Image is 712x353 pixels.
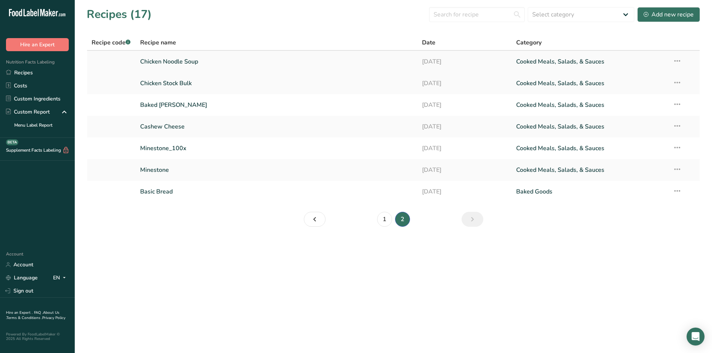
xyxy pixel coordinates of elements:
[42,315,65,321] a: Privacy Policy
[53,273,69,282] div: EN
[422,119,507,134] a: [DATE]
[87,6,152,23] h1: Recipes (17)
[516,97,664,113] a: Cooked Meals, Salads, & Sauces
[6,310,59,321] a: About Us .
[516,184,664,199] a: Baked Goods
[516,140,664,156] a: Cooked Meals, Salads, & Sauces
[516,119,664,134] a: Cooked Meals, Salads, & Sauces
[92,38,130,47] span: Recipe code
[6,315,42,321] a: Terms & Conditions .
[6,108,50,116] div: Custom Report
[6,310,33,315] a: Hire an Expert .
[140,97,413,113] a: Baked [PERSON_NAME]
[422,38,435,47] span: Date
[637,7,700,22] button: Add new recipe
[6,139,18,145] div: BETA
[422,97,507,113] a: [DATE]
[422,162,507,178] a: [DATE]
[687,328,705,346] div: Open Intercom Messenger
[377,212,392,227] a: Page 1.
[516,54,664,69] a: Cooked Meals, Salads, & Sauces
[140,54,413,69] a: Chicken Noodle Soup
[140,140,413,156] a: Minestone_100x
[422,184,507,199] a: [DATE]
[140,162,413,178] a: Minestone
[516,162,664,178] a: Cooked Meals, Salads, & Sauces
[140,184,413,199] a: Basic Bread
[140,75,413,91] a: Chicken Stock Bulk
[6,271,38,284] a: Language
[644,10,694,19] div: Add new recipe
[422,54,507,69] a: [DATE]
[516,38,542,47] span: Category
[422,75,507,91] a: [DATE]
[140,38,176,47] span: Recipe name
[516,75,664,91] a: Cooked Meals, Salads, & Sauces
[34,310,43,315] a: FAQ .
[304,212,326,227] a: Page 1.
[140,119,413,134] a: Cashew Cheese
[429,7,525,22] input: Search for recipe
[422,140,507,156] a: [DATE]
[6,332,69,341] div: Powered By FoodLabelMaker © 2025 All Rights Reserved
[6,38,69,51] button: Hire an Expert
[462,212,483,227] a: Page 3.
